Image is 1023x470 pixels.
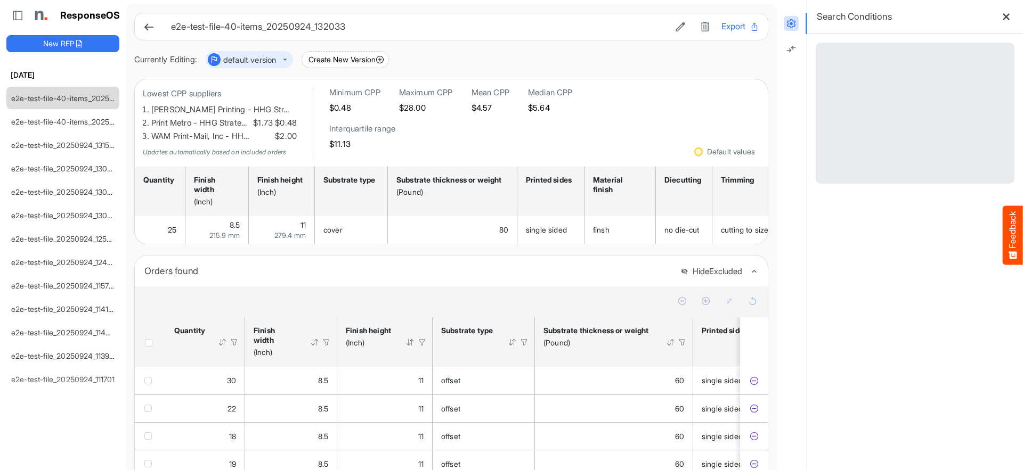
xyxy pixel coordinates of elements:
[519,337,529,347] div: Filter Icon
[151,117,297,130] li: Print Metro - HHG Strate…
[693,422,789,450] td: single sided is template cell Column Header httpsnorthellcomontologiesmapping-rulesmanufacturingh...
[740,422,770,450] td: 578e6e2c-72e4-4ee0-a263-79f7f88fa8c4 is template cell Column Header
[441,432,460,441] span: offset
[245,394,337,422] td: 8.5 is template cell Column Header httpsnorthellcomontologiesmapping-rulesmeasurementhasfinishsiz...
[228,404,236,413] span: 22
[721,175,770,185] div: Trimming
[418,404,424,413] span: 11
[257,175,303,185] div: Finish height
[517,216,584,244] td: single sided is template cell Column Header httpsnorthellcomontologiesmapping-rulesmanufacturingh...
[329,87,380,98] h6: Minimum CPP
[740,367,770,394] td: e398c8c4-73a1-49a4-8dc4-5e3d4e27171d is template cell Column Header
[535,394,693,422] td: 60 is template cell Column Header httpsnorthellcomontologiesmapping-rulesmaterialhasmaterialthick...
[229,459,236,468] span: 19
[675,376,684,385] span: 60
[749,459,759,469] button: Exclude
[697,20,713,34] button: Delete
[11,141,119,150] a: e2e-test-file_20250924_131520
[254,348,296,357] div: (Inch)
[135,367,166,394] td: checkbox
[535,422,693,450] td: 60 is template cell Column Header httpsnorthellcomontologiesmapping-rulesmaterialhasmaterialthick...
[441,404,460,413] span: offset
[274,231,306,240] span: 279.4 mm
[245,367,337,394] td: 8.5 is template cell Column Header httpsnorthellcomontologiesmapping-rulesmeasurementhasfinishsiz...
[135,422,166,450] td: checkbox
[675,432,684,441] span: 60
[11,117,153,126] a: e2e-test-file-40-items_20250924_131750
[337,422,433,450] td: 11 is template cell Column Header httpsnorthellcomontologiesmapping-rulesmeasurementhasfinishsize...
[543,326,652,335] div: Substrate thickness or weight
[11,304,118,314] a: e2e-test-file_20250924_114134
[441,326,494,335] div: Substrate type
[396,175,505,185] div: Substrate thickness or weight
[135,216,185,244] td: 25 is template cell Column Header httpsnorthellcomontologiesmapping-rulesorderhasquantity
[418,432,424,441] span: 11
[584,216,656,244] td: finsh is template cell Column Header httpsnorthellcomontologiesmapping-rulesmanufacturinghassubst...
[11,94,155,103] a: e2e-test-file-40-items_20250924_132033
[11,351,117,360] a: e2e-test-file_20250924_113916
[749,375,759,386] button: Exclude
[656,216,712,244] td: no die-cut is template cell Column Header httpsnorthellcomontologiesmapping-rulesmanufacturinghas...
[209,231,240,240] span: 215.9 mm
[11,281,116,290] a: e2e-test-file_20250924_115731
[143,175,173,185] div: Quantity
[251,117,273,130] span: $1.73
[194,197,237,207] div: (Inch)
[273,117,297,130] span: $0.48
[526,225,567,234] span: single sided
[301,220,306,229] span: 11
[11,164,120,173] a: e2e-test-file_20250924_130935
[593,175,644,194] div: Material finish
[144,263,672,278] div: Orders found
[11,187,121,196] a: e2e-test-file_20250924_130824
[433,422,535,450] td: offset is template cell Column Header httpsnorthellcomontologiesmapping-rulesmaterialhassubstrate...
[721,20,759,34] button: Export
[672,20,688,34] button: Edit
[329,123,395,134] h6: Interquartile range
[399,87,453,98] h6: Maximum CPP
[168,225,176,234] span: 25
[143,148,286,156] em: Updates automatically based on included orders
[329,139,395,149] h5: $11.13
[323,225,343,234] span: cover
[528,87,573,98] h6: Median CPP
[675,459,684,468] span: 60
[526,175,572,185] div: Printed sides
[143,87,297,101] p: Lowest CPP suppliers
[702,376,743,385] span: single sided
[712,216,783,244] td: cutting to size is template cell Column Header httpsnorthellcomontologiesmapping-rulesmanufacturi...
[166,367,245,394] td: 30 is template cell Column Header httpsnorthellcomontologiesmapping-rulesorderhasquantity
[740,394,770,422] td: fd72eccd-54f9-452b-aa94-9208921166d1 is template cell Column Header
[135,394,166,422] td: checkbox
[346,338,392,348] div: (Inch)
[323,175,376,185] div: Substrate type
[318,432,328,441] span: 8.5
[678,337,687,347] div: Filter Icon
[135,317,166,367] th: Header checkbox
[346,326,392,335] div: Finish height
[245,422,337,450] td: 8.5 is template cell Column Header httpsnorthellcomontologiesmapping-rulesmeasurementhasfinishsiz...
[60,10,120,21] h1: ResponseOS
[816,43,1014,184] div: Loading...
[318,404,328,413] span: 8.5
[472,103,509,112] h5: $4.57
[273,130,297,143] span: $2.00
[664,225,700,234] span: no die-cut
[302,51,389,68] button: Create New Version
[702,404,743,413] span: single sided
[693,367,789,394] td: single sided is template cell Column Header httpsnorthellcomontologiesmapping-rulesmanufacturingh...
[230,337,239,347] div: Filter Icon
[535,367,693,394] td: 60 is template cell Column Header httpsnorthellcomontologiesmapping-rulesmaterialhasmaterialthick...
[337,367,433,394] td: 11 is template cell Column Header httpsnorthellcomontologiesmapping-rulesmeasurementhasfinishsize...
[664,175,700,185] div: Diecutting
[749,403,759,414] button: Exclude
[134,53,197,67] div: Currently Editing:
[318,459,328,468] span: 8.5
[1003,205,1023,265] button: Feedback
[702,459,743,468] span: single sided
[227,376,236,385] span: 30
[472,87,509,98] h6: Mean CPP
[230,220,240,229] span: 8.5
[593,225,610,234] span: finsh
[396,187,505,197] div: (Pound)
